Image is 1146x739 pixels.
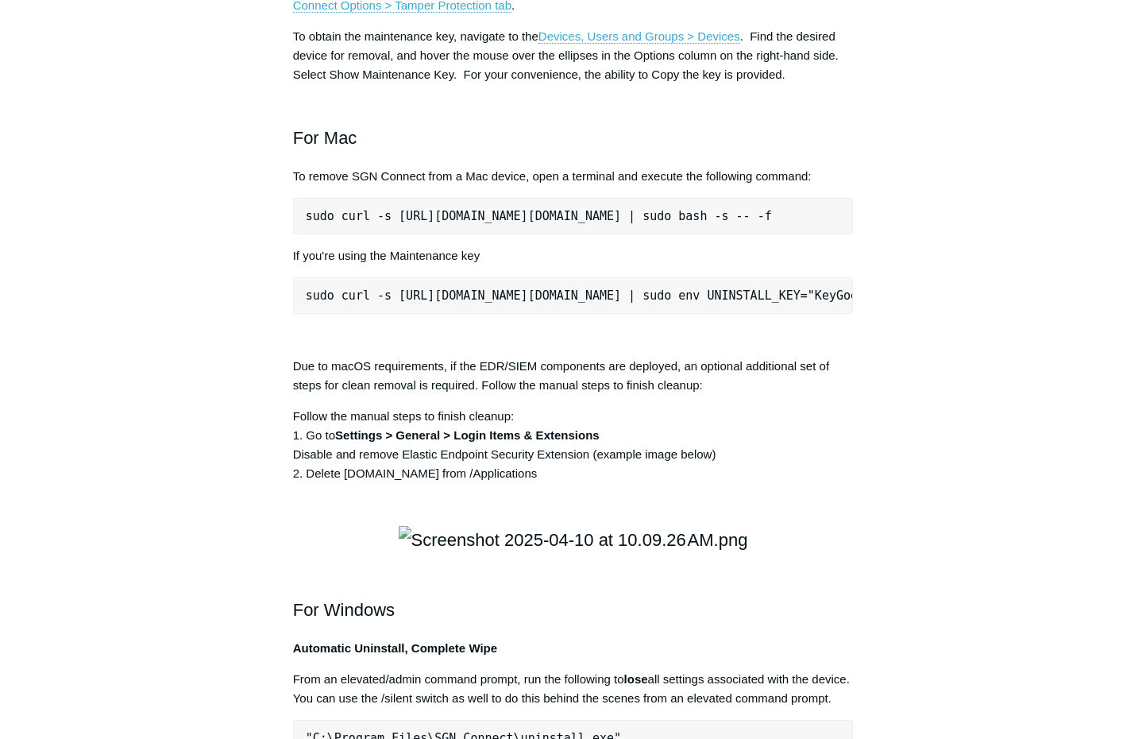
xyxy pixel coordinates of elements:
[293,672,850,705] span: From an elevated/admin command prompt, run the following to all settings associated with the devi...
[335,428,600,442] strong: Settings > General > Login Items & Extensions
[293,27,854,84] p: To obtain the maintenance key, navigate to the . Find the desired device for removal, and hover t...
[293,246,854,265] p: If you're using the Maintenance key
[293,167,854,186] p: To remove SGN Connect from a Mac device, open a terminal and execute the following command:
[293,277,854,314] pre: sudo curl -s [URL][DOMAIN_NAME][DOMAIN_NAME] | sudo env UNINSTALL_KEY="KeyGoesHere" bash -s -- -f
[538,29,740,44] a: Devices, Users and Groups > Devices
[399,526,748,554] img: Screenshot 2025-04-10 at 10.09.26 AM.png
[293,568,854,624] h2: For Windows
[293,96,854,152] h2: For Mac
[293,407,854,483] p: Follow the manual steps to finish cleanup: 1. Go to Disable and remove Elastic Endpoint Security ...
[293,198,854,234] pre: sudo curl -s [URL][DOMAIN_NAME][DOMAIN_NAME] | sudo bash -s -- -f
[624,672,648,686] strong: lose
[293,357,854,395] p: Due to macOS requirements, if the EDR/SIEM components are deployed, an optional additional set of...
[293,641,497,655] strong: Automatic Uninstall, Complete Wipe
